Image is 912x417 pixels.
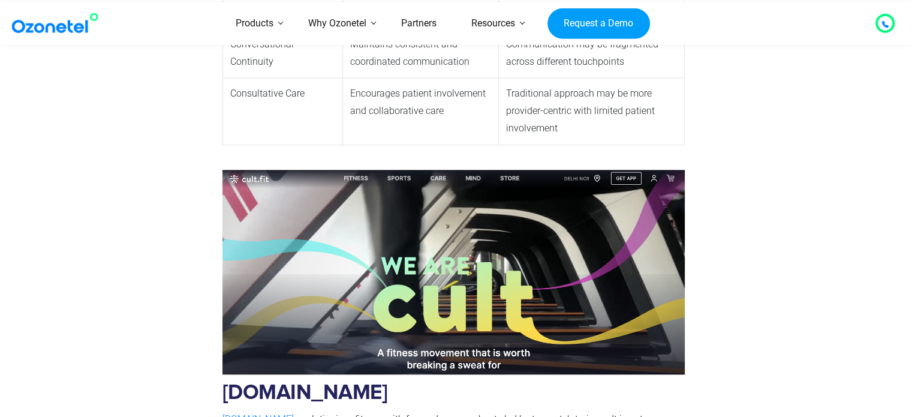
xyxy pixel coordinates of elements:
[342,78,498,145] td: Encourages patient involvement and collaborative care
[384,2,454,45] a: Partners
[498,78,684,145] td: Traditional approach may be more provider-centric with limited patient involvement
[547,8,650,39] a: Request a Demo
[222,382,388,403] b: [DOMAIN_NAME]
[454,2,532,45] a: Resources
[342,28,498,78] td: Maintains consistent and coordinated communication
[222,78,342,145] td: Consultative Care
[291,2,384,45] a: Why Ozonetel
[218,2,291,45] a: Products
[498,28,684,78] td: Communication may be fragmented across different touchpoints
[222,28,342,78] td: Conversational Continuity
